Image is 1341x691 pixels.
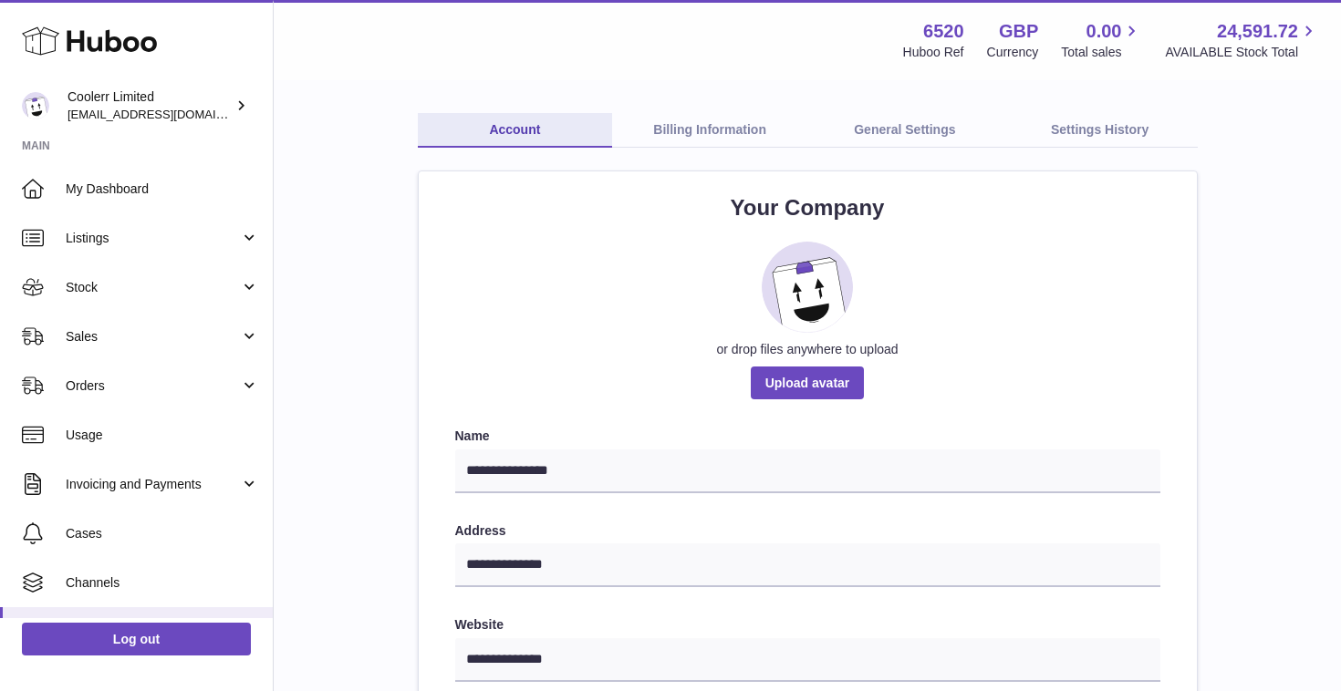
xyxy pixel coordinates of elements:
[22,92,49,119] img: alasdair.heath@coolerr.co
[1086,19,1122,44] span: 0.00
[612,113,807,148] a: Billing Information
[455,522,1160,540] label: Address
[1003,113,1198,148] a: Settings History
[1061,19,1142,61] a: 0.00 Total sales
[1217,19,1298,44] span: 24,591.72
[66,377,240,395] span: Orders
[66,427,259,444] span: Usage
[66,279,240,296] span: Stock
[66,230,240,247] span: Listings
[1061,44,1142,61] span: Total sales
[999,19,1038,44] strong: GBP
[762,242,853,333] img: placeholder_image.svg
[22,623,251,655] a: Log out
[66,574,259,592] span: Channels
[987,44,1039,61] div: Currency
[418,113,613,148] a: Account
[751,366,865,399] span: Upload avatar
[66,328,240,345] span: Sales
[455,428,1160,445] label: Name
[1165,44,1319,61] span: AVAILABLE Stock Total
[66,476,240,493] span: Invoicing and Payments
[1165,19,1319,61] a: 24,591.72 AVAILABLE Stock Total
[455,193,1160,222] h2: Your Company
[68,88,232,123] div: Coolerr Limited
[923,19,964,44] strong: 6520
[903,44,964,61] div: Huboo Ref
[455,341,1160,358] div: or drop files anywhere to upload
[66,180,259,198] span: My Dashboard
[807,113,1003,148] a: General Settings
[68,107,268,121] span: [EMAIL_ADDRESS][DOMAIN_NAME]
[66,525,259,542] span: Cases
[455,616,1160,634] label: Website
